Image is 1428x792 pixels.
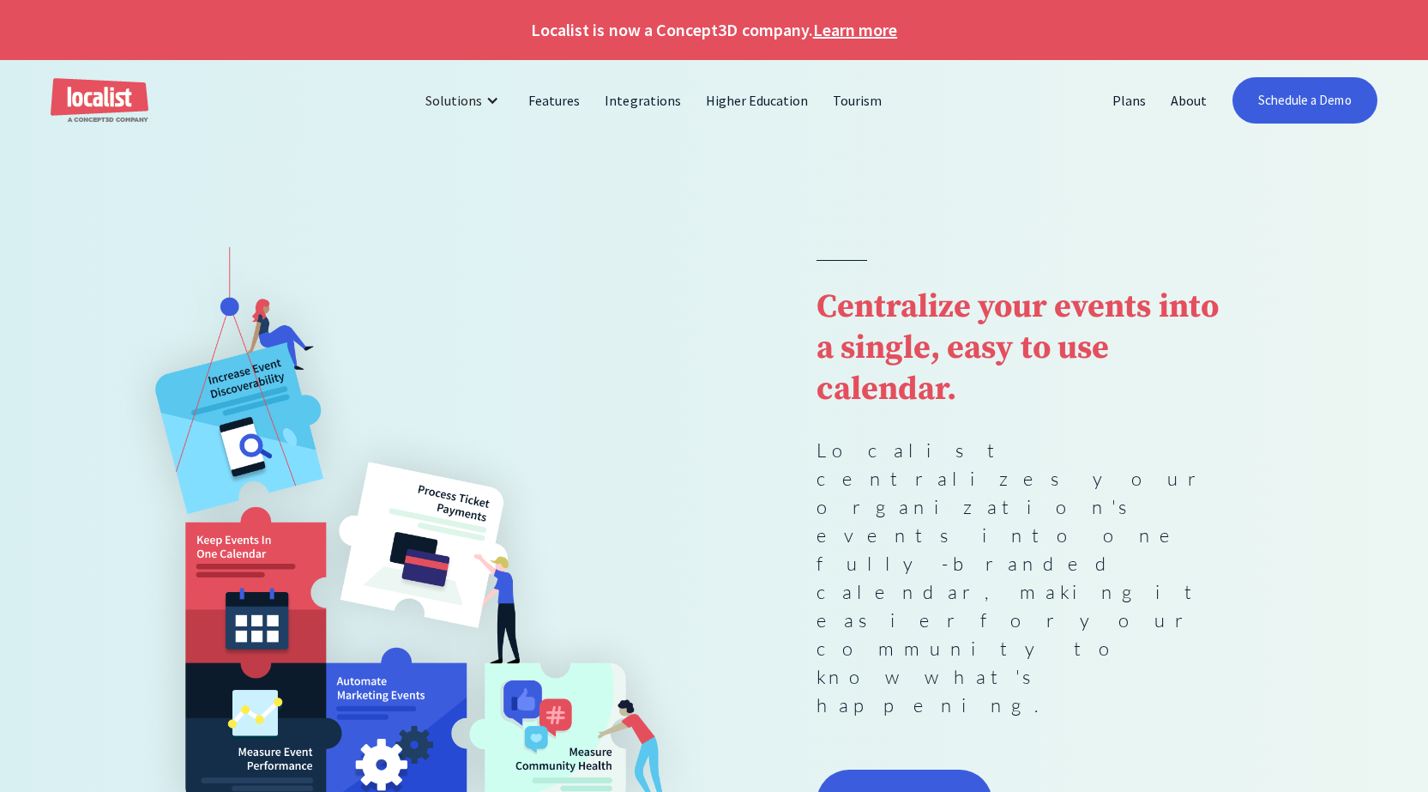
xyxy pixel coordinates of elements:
a: About [1159,80,1220,121]
a: Integrations [593,80,693,121]
a: Plans [1100,80,1159,121]
div: Solutions [413,80,516,121]
strong: Centralize your events into a single, easy to use calendar. [816,287,1219,410]
p: Localist centralizes your organization's events into one fully-branded calendar, making it easier... [816,436,1225,719]
a: Features [516,80,593,121]
a: Higher Education [694,80,822,121]
a: home [51,78,148,124]
a: Tourism [821,80,895,121]
div: Solutions [425,90,482,111]
a: Schedule a Demo [1232,77,1377,124]
a: Learn more [813,17,897,43]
